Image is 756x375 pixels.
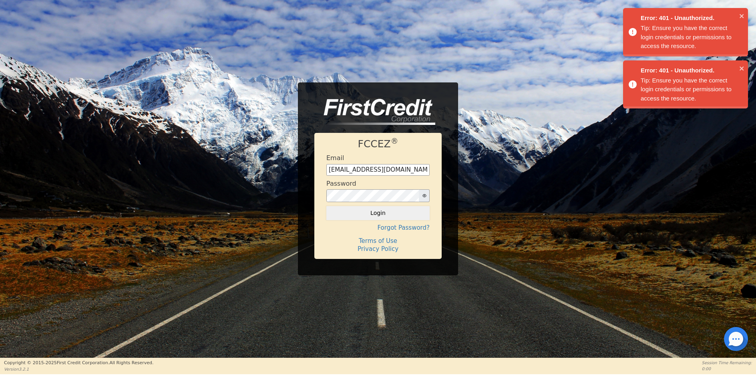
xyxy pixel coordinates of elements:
p: Version 3.2.1 [4,366,153,372]
button: Login [326,206,430,220]
h4: Email [326,154,344,162]
sup: ® [391,137,398,145]
button: close [739,64,745,73]
p: Session Time Remaining: [702,360,752,366]
h4: Password [326,180,356,187]
h1: FCCEZ [326,138,430,150]
span: All Rights Reserved. [109,360,153,365]
span: Tip: Ensure you have the correct login credentials or permissions to access the resource. [641,24,732,49]
h4: Terms of Use [326,237,430,245]
span: Error: 401 - Unauthorized. [641,66,737,75]
input: password [326,189,419,202]
h4: Forgot Password? [326,224,430,231]
span: Error: 401 - Unauthorized. [641,14,737,23]
p: Copyright © 2015- 2025 First Credit Corporation. [4,360,153,367]
span: Tip: Ensure you have the correct login credentials or permissions to access the resource. [641,77,732,102]
input: Enter email [326,164,430,176]
button: close [739,11,745,20]
img: logo-CMu_cnol.png [314,99,435,125]
p: 0:00 [702,366,752,372]
h4: Privacy Policy [326,245,430,253]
